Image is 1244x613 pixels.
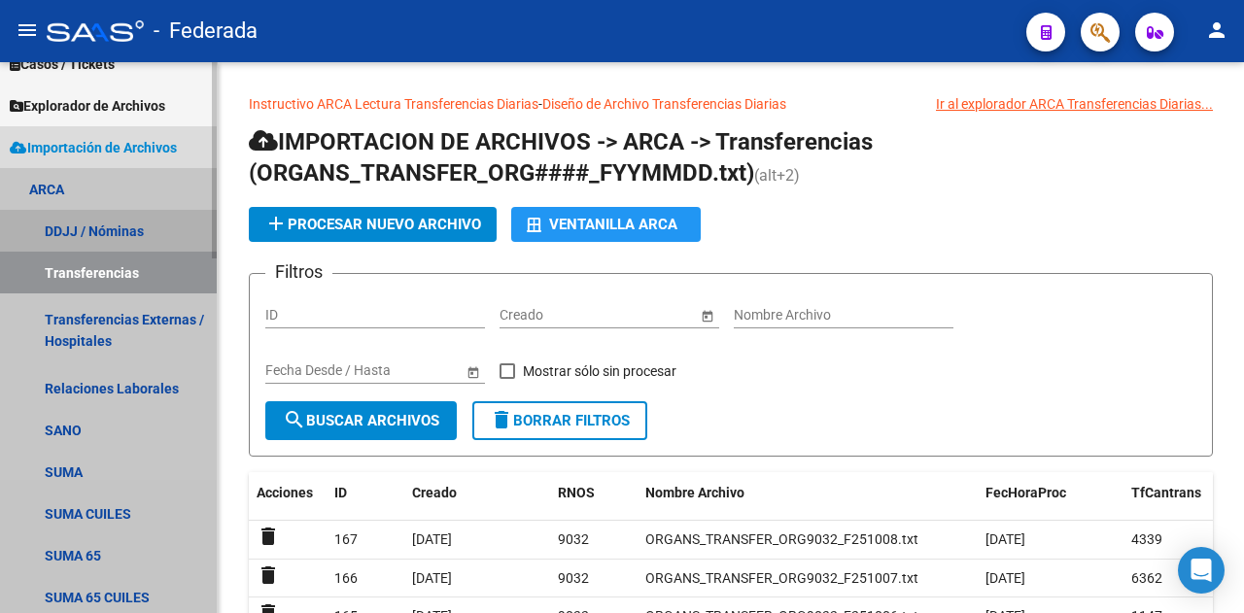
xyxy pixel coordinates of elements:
[265,362,336,379] input: Fecha inicio
[550,472,638,514] datatable-header-cell: RNOS
[16,18,39,42] mat-icon: menu
[249,96,538,112] a: Instructivo ARCA Lectura Transferencias Diarias
[1131,485,1201,500] span: TfCantrans
[404,472,550,514] datatable-header-cell: Creado
[645,485,744,500] span: Nombre Archivo
[283,412,439,429] span: Buscar Archivos
[334,531,358,547] span: 167
[985,570,1025,586] span: [DATE]
[257,485,313,500] span: Acciones
[645,531,918,547] span: ORGANS_TRANSFER_ORG9032_F251008.txt
[645,570,918,586] span: ORGANS_TRANSFER_ORG9032_F251007.txt
[985,531,1025,547] span: [DATE]
[10,95,165,117] span: Explorador de Archivos
[936,93,1213,115] div: Ir al explorador ARCA Transferencias Diarias...
[463,361,483,382] button: Open calendar
[1131,531,1162,547] span: 4339
[249,128,873,187] span: IMPORTACION DE ARCHIVOS -> ARCA -> Transferencias (ORGANS_TRANSFER_ORG####_FYYMMDD.txt)
[249,472,327,514] datatable-header-cell: Acciones
[500,307,570,324] input: Fecha inicio
[697,305,717,325] button: Open calendar
[558,485,595,500] span: RNOS
[334,485,347,500] span: ID
[334,570,358,586] span: 166
[327,472,404,514] datatable-header-cell: ID
[754,166,800,185] span: (alt+2)
[638,472,978,514] datatable-header-cell: Nombre Archivo
[154,10,258,52] span: - Federada
[10,137,177,158] span: Importación de Archivos
[542,96,786,112] a: Diseño de Archivo Transferencias Diarias
[412,570,452,586] span: [DATE]
[10,53,115,75] span: Casos / Tickets
[490,412,630,429] span: Borrar Filtros
[264,212,288,235] mat-icon: add
[558,531,589,547] span: 9032
[1178,547,1225,594] div: Open Intercom Messenger
[558,570,589,586] span: 9032
[264,216,481,233] span: Procesar nuevo archivo
[249,207,497,242] button: Procesar nuevo archivo
[985,485,1066,500] span: FecHoraProc
[283,408,306,431] mat-icon: search
[257,525,280,548] mat-icon: delete
[249,93,1213,115] p: -
[511,207,701,242] button: Ventanilla ARCA
[978,472,1123,514] datatable-header-cell: FecHoraProc
[1205,18,1228,42] mat-icon: person
[472,401,647,440] button: Borrar Filtros
[1131,570,1162,586] span: 6362
[412,531,452,547] span: [DATE]
[353,362,448,379] input: Fecha fin
[490,408,513,431] mat-icon: delete
[412,485,457,500] span: Creado
[527,207,685,242] div: Ventanilla ARCA
[523,359,676,383] span: Mostrar sólo sin procesar
[265,401,457,440] button: Buscar Archivos
[587,307,682,324] input: Fecha fin
[257,563,280,587] mat-icon: delete
[265,258,332,286] h3: Filtros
